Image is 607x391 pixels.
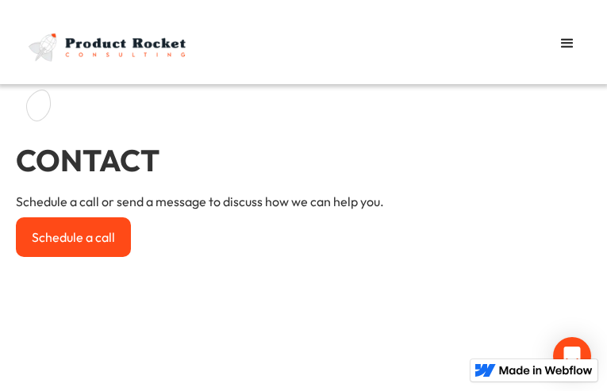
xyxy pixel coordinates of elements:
img: Made in Webflow [499,366,593,375]
p: Schedule a call or send a message to discuss how we can help you. [16,194,384,209]
a: home [16,20,194,68]
a: Schedule a call [16,217,131,257]
h1: CONTACT [16,127,159,194]
div: menu [544,20,591,67]
img: Product Rocket full light logo [24,20,194,68]
div: Open Intercom Messenger [553,337,591,375]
